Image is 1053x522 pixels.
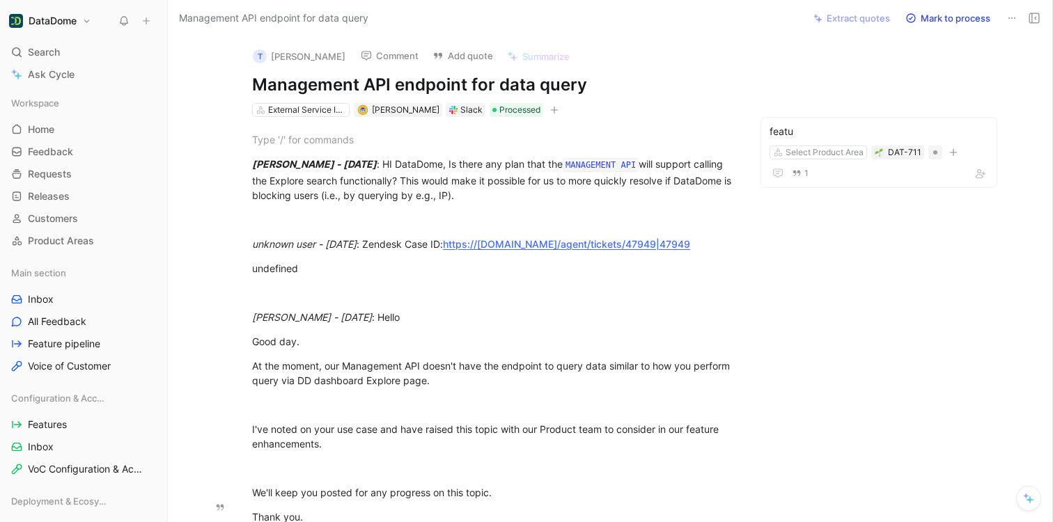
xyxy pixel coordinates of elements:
button: 1 [789,166,811,181]
a: https://[DOMAIN_NAME]/agent/tickets/47949|47949 [443,238,690,250]
a: VoC Configuration & Access [6,459,162,480]
div: undefined [252,261,734,276]
a: Ask Cycle [6,64,162,85]
div: Select Product Area [786,145,864,159]
div: T [253,49,267,63]
button: DataDomeDataDome [6,11,95,31]
div: Configuration & AccessFeaturesInboxVoC Configuration & Access [6,388,162,480]
a: Feature pipeline [6,333,162,354]
img: avatar [359,106,366,113]
div: Good day. [252,334,734,349]
span: Voice of Customer [28,359,111,373]
div: Main sectionInboxAll FeedbackFeature pipelineVoice of Customer [6,262,162,377]
span: Search [28,44,60,61]
button: Add quote [426,46,499,65]
span: Feedback [28,145,73,159]
div: : HI DataDome, Is there any plan that the will support calling the Explore search functionally? T... [252,157,734,203]
span: Features [28,418,67,432]
span: Customers [28,212,78,226]
a: Customers [6,208,162,229]
a: Home [6,119,162,140]
a: Product Areas [6,230,162,251]
span: Releases [28,189,70,203]
a: Requests [6,164,162,184]
button: Comment [354,46,425,65]
a: Inbox [6,289,162,310]
div: featu [770,123,988,140]
span: Product Areas [28,234,94,248]
span: Management API endpoint for data query [179,10,368,26]
span: Inbox [28,292,54,306]
div: : Hello [252,310,734,324]
a: Features [6,414,162,435]
span: Main section [11,266,66,280]
button: 🌱 [874,148,884,157]
a: Voice of Customer [6,356,162,377]
img: DataDome [9,14,23,28]
div: DAT-711 [888,145,921,159]
span: Deployment & Ecosystem [11,494,107,508]
div: Processed [490,103,543,117]
div: I've noted on your use case and have raised this topic with our Product team to consider in our f... [252,422,734,451]
div: Deployment & Ecosystem [6,491,162,512]
div: Slack [460,103,483,117]
button: Summarize [501,47,576,66]
em: [PERSON_NAME] - [DATE] [252,311,372,323]
a: Feedback [6,141,162,162]
a: Releases [6,186,162,207]
span: 1 [804,169,809,177]
span: Requests [28,167,72,181]
a: All Feedback [6,311,162,332]
span: Ask Cycle [28,66,75,83]
span: All Feedback [28,315,86,329]
span: Inbox [28,440,54,454]
button: Mark to process [899,8,997,28]
h1: DataDome [29,15,77,27]
div: Configuration & Access [6,388,162,409]
div: At the moment, our Management API doesn't have the endpoint to query data similar to how you perf... [252,358,734,388]
div: We'll keep you posted for any progress on this topic. [252,485,734,500]
div: Search [6,42,162,63]
div: Main section [6,262,162,283]
em: [PERSON_NAME] - [DATE] [252,158,377,170]
span: [PERSON_NAME] [372,104,439,115]
span: VoC Configuration & Access [28,462,143,476]
span: Home [28,122,54,136]
button: T[PERSON_NAME] [247,46,352,67]
a: Inbox [6,436,162,457]
span: Summarize [522,50,570,63]
span: Configuration & Access [11,391,105,405]
div: External Service Integration [268,103,346,117]
em: unknown user - [DATE] [252,238,357,250]
button: Extract quotes [807,8,896,28]
span: Processed [499,103,540,117]
code: MANAGEMENT API [563,158,639,172]
span: Feature pipeline [28,337,100,351]
div: : Zendesk Case ID: [252,237,734,251]
img: 🌱 [875,148,883,157]
span: Workspace [11,96,59,110]
div: Workspace [6,93,162,113]
h1: Management API endpoint for data query [252,74,734,96]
